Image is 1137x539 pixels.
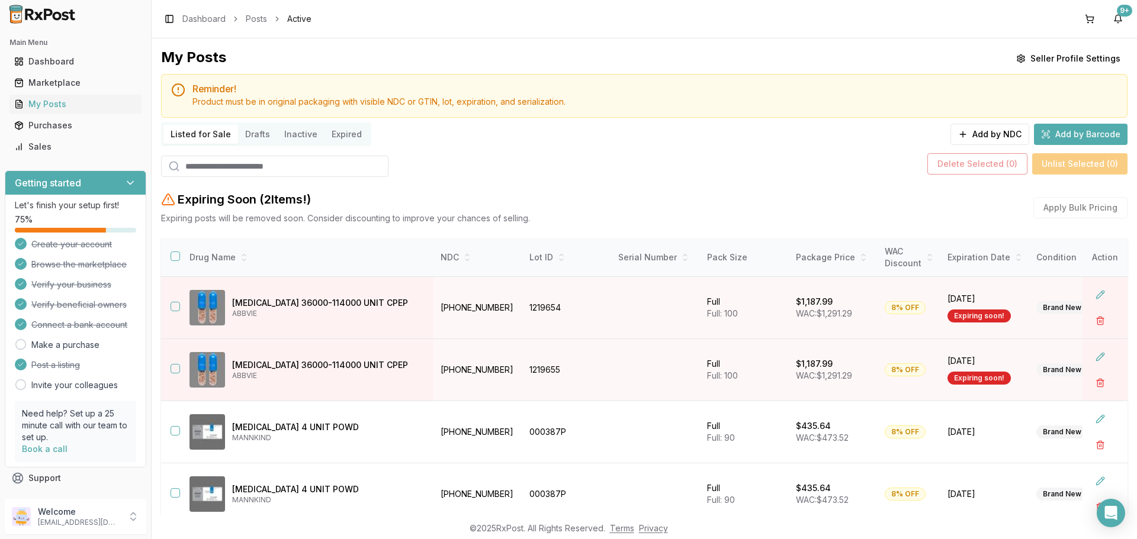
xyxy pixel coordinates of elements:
[232,297,424,309] p: [MEDICAL_DATA] 36000-114000 UNIT CPEP
[9,51,142,72] a: Dashboard
[885,246,933,269] div: WAC Discount
[161,212,530,224] p: Expiring posts will be removed soon. Consider discounting to improve your chances of selling.
[5,467,146,489] button: Support
[700,238,789,277] th: Pack Size
[947,426,1022,438] span: [DATE]
[796,358,833,370] p: $1,187.99
[5,52,146,71] button: Dashboard
[950,124,1029,145] button: Add by NDC
[1036,363,1088,376] div: Brand New
[287,13,311,25] span: Active
[14,56,137,67] div: Dashboard
[885,488,926,501] div: 8% OFF
[700,463,789,525] td: Full
[189,352,225,388] img: Creon 36000-114000 UNIT CPEP
[189,251,424,263] div: Drug Name
[796,251,871,263] div: Package Price
[5,95,146,114] button: My Posts
[9,93,142,115] a: My Posts
[1090,284,1111,305] button: Edit
[9,38,142,47] h2: Main Menu
[178,191,311,208] h2: Expiring Soon ( 2 Item s !)
[192,84,1117,93] h5: Reminder!
[1109,9,1128,28] button: 9+
[529,251,604,263] div: Lot ID
[1090,470,1111,492] button: Edit
[796,420,831,432] p: $435.64
[522,463,611,525] td: 000387P
[947,251,1022,263] div: Expiration Date
[9,136,142,157] a: Sales
[161,48,226,69] div: My Posts
[522,339,611,401] td: 1219655
[5,489,146,510] button: Feedback
[1090,434,1111,456] button: Delete
[1090,408,1111,430] button: Edit
[700,277,789,339] td: Full
[441,251,515,263] div: NDC
[232,371,424,380] p: ABBVIE
[163,125,238,144] button: Listed for Sale
[246,13,267,25] a: Posts
[885,301,926,314] div: 8% OFF
[38,518,120,527] p: [EMAIL_ADDRESS][DOMAIN_NAME]
[14,77,137,89] div: Marketplace
[1090,346,1111,367] button: Edit
[433,277,522,339] td: [PHONE_NUMBER]
[31,259,127,270] span: Browse the marketplace
[1029,238,1118,277] th: Condition
[277,125,325,144] button: Inactive
[796,433,849,443] span: WAC: $473.52
[5,116,146,135] button: Purchases
[325,125,369,144] button: Expired
[22,444,68,454] a: Book a call
[9,72,142,93] a: Marketplace
[1036,301,1088,314] div: Brand New
[5,73,146,92] button: Marketplace
[707,433,735,443] span: Full: 90
[12,507,31,526] img: User avatar
[639,523,668,533] a: Privacy
[232,359,424,371] p: [MEDICAL_DATA] 36000-114000 UNIT CPEP
[700,401,789,463] td: Full
[31,379,118,391] a: Invite your colleagues
[232,495,424,505] p: MANNKIND
[1097,499,1125,527] div: Open Intercom Messenger
[1090,372,1111,393] button: Delete
[232,433,424,443] p: MANNKIND
[1036,425,1088,438] div: Brand New
[1036,488,1088,501] div: Brand New
[31,339,99,351] a: Make a purchase
[1009,48,1128,69] button: Seller Profile Settings
[1090,496,1111,518] button: Delete
[947,488,1022,500] span: [DATE]
[433,339,522,401] td: [PHONE_NUMBER]
[707,495,735,505] span: Full: 90
[947,355,1022,367] span: [DATE]
[182,13,226,25] a: Dashboard
[14,141,137,153] div: Sales
[522,401,611,463] td: 000387P
[22,408,129,443] p: Need help? Set up a 25 minute call with our team to set up.
[15,199,136,211] p: Let's finish your setup first!
[1117,5,1132,17] div: 9+
[31,319,127,331] span: Connect a bank account
[522,277,611,339] td: 1219654
[947,372,1011,385] div: Expiring soon!
[189,290,225,325] img: Creon 36000-114000 UNIT CPEP
[796,370,852,380] span: WAC: $1,291.29
[28,493,69,505] span: Feedback
[1034,124,1128,145] button: Add by Barcode
[433,463,522,525] td: [PHONE_NUMBER]
[189,476,225,512] img: Afrezza 4 UNIT POWD
[182,13,311,25] nav: breadcrumb
[238,125,277,144] button: Drafts
[796,495,849,505] span: WAC: $473.52
[5,5,81,24] img: RxPost Logo
[192,96,1117,108] div: Product must be in original packaging with visible NDC or GTIN, lot, expiration, and serialization.
[947,293,1022,305] span: [DATE]
[1083,238,1128,277] th: Action
[796,296,833,308] p: $1,187.99
[189,414,225,450] img: Afrezza 4 UNIT POWD
[15,214,33,225] span: 75 %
